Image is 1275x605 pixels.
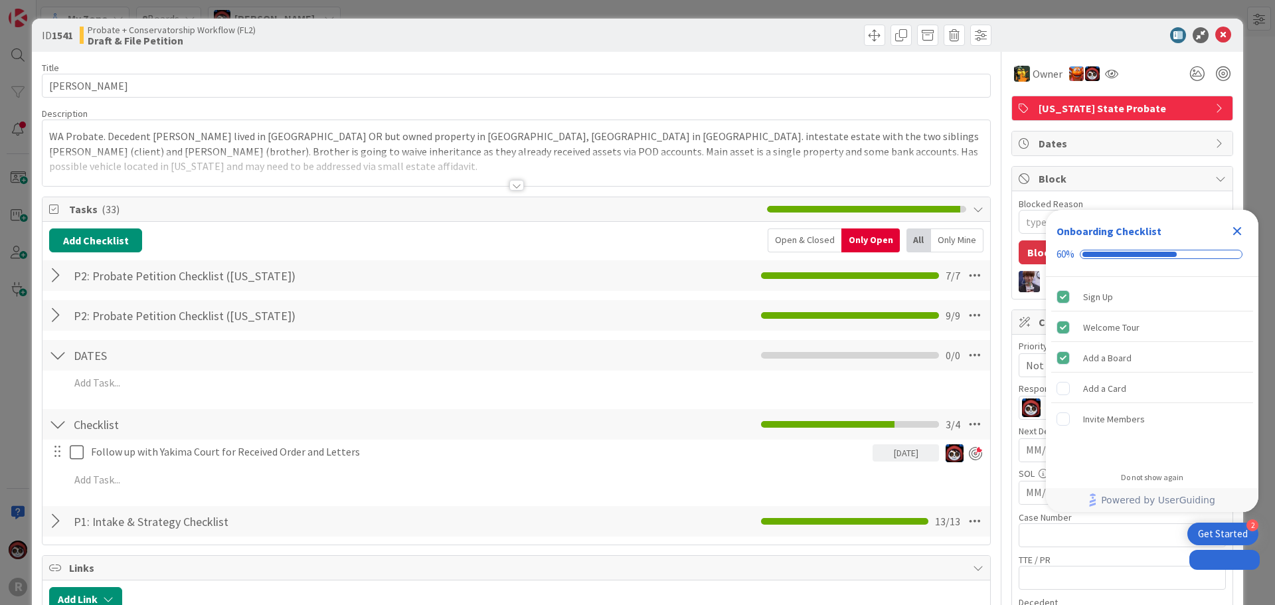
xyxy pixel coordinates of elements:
[91,444,867,460] p: Follow up with Yakima Court for Received Order and Letters
[69,264,368,288] input: Add Checklist...
[1051,343,1253,373] div: Add a Board is complete.
[49,129,983,174] p: WA Probate. Decedent [PERSON_NAME] lived in [GEOGRAPHIC_DATA] OR but owned property in [GEOGRAPHI...
[1046,210,1258,512] div: Checklist Container
[1026,481,1219,504] input: MM/DD/YYYY
[42,27,73,43] span: ID
[1033,66,1062,82] span: Owner
[69,303,368,327] input: Add Checklist...
[69,343,368,367] input: Add Checklist...
[1121,472,1183,483] div: Do not show again
[1019,198,1083,210] label: Blocked Reason
[42,108,88,120] span: Description
[88,25,256,35] span: Probate + Conservatorship Workflow (FL2)
[1039,135,1209,151] span: Dates
[1057,248,1248,260] div: Checklist progress: 60%
[1039,171,1209,187] span: Block
[1019,511,1072,523] label: Case Number
[1051,282,1253,311] div: Sign Up is complete.
[906,228,931,252] div: All
[1019,384,1226,393] div: Responsible Paralegal
[69,509,368,533] input: Add Checklist...
[1069,66,1084,81] img: KA
[1053,488,1252,512] a: Powered by UserGuiding
[49,228,142,252] button: Add Checklist
[946,444,964,462] img: JS
[1051,404,1253,434] div: Invite Members is incomplete.
[1039,314,1209,330] span: Custom Fields
[946,268,960,284] span: 7 / 7
[935,513,960,529] span: 13 / 13
[946,416,960,432] span: 3 / 4
[1019,426,1226,436] div: Next Deadline
[1014,66,1030,82] img: MR
[1198,527,1248,541] div: Get Started
[873,444,939,462] div: [DATE]
[1083,411,1145,427] div: Invite Members
[1057,248,1074,260] div: 60%
[841,228,900,252] div: Only Open
[102,203,120,216] span: ( 33 )
[1026,439,1219,462] input: MM/DD/YYYY
[69,412,368,436] input: Add Checklist...
[1026,356,1196,375] span: Not Set
[1019,271,1040,292] img: ML
[42,74,991,98] input: type card name here...
[1187,523,1258,545] div: Open Get Started checklist, remaining modules: 2
[1227,220,1248,242] div: Close Checklist
[1083,289,1113,305] div: Sign Up
[768,228,841,252] div: Open & Closed
[1083,319,1140,335] div: Welcome Tour
[1019,240,1064,264] button: Block
[1019,469,1226,478] div: SOL
[1083,350,1132,366] div: Add a Board
[69,560,966,576] span: Links
[1022,398,1041,417] img: JS
[1046,277,1258,464] div: Checklist items
[931,228,983,252] div: Only Mine
[69,201,760,217] span: Tasks
[1019,341,1226,351] div: Priority
[1019,554,1051,566] label: TTE / PR
[88,35,256,46] b: Draft & File Petition
[42,62,59,74] label: Title
[1046,488,1258,512] div: Footer
[1101,492,1215,508] span: Powered by UserGuiding
[946,347,960,363] span: 0 / 0
[1039,100,1209,116] span: [US_STATE] State Probate
[946,307,960,323] span: 9 / 9
[1051,374,1253,403] div: Add a Card is incomplete.
[1051,313,1253,342] div: Welcome Tour is complete.
[1085,66,1100,81] img: JS
[1246,519,1258,531] div: 2
[1057,223,1161,239] div: Onboarding Checklist
[52,29,73,42] b: 1541
[1083,381,1126,396] div: Add a Card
